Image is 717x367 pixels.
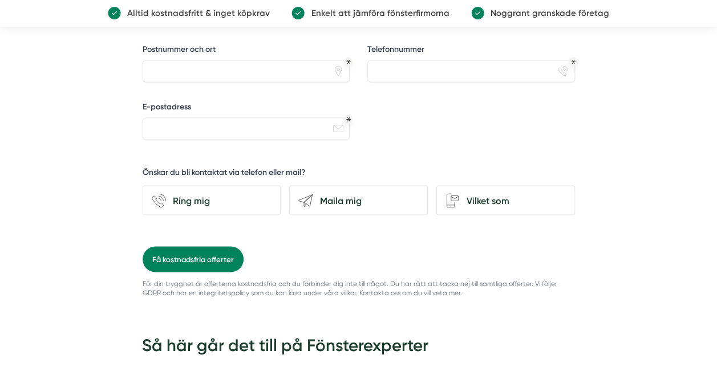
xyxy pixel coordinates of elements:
h2: Så här går det till på Fönsterexperter [142,333,576,364]
p: Alltid kostnadsfritt & inget köpkrav [121,6,270,20]
label: E-postadress [143,101,350,116]
div: Obligatoriskt [346,59,351,64]
div: Obligatoriskt [346,117,351,121]
h5: Önskar du bli kontaktat via telefon eller mail? [143,167,306,181]
p: Enkelt att jämföra fönsterfirmorna [305,6,449,20]
div: Obligatoriskt [571,59,576,64]
label: Telefonnummer [367,44,575,58]
button: Få kostnadsfria offerter [143,246,244,272]
p: Noggrant granskade företag [484,6,609,20]
label: Postnummer och ort [143,44,350,58]
p: För din trygghet är offerterna kostnadsfria och du förbinder dig inte till något. Du har rätt att... [143,279,575,298]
